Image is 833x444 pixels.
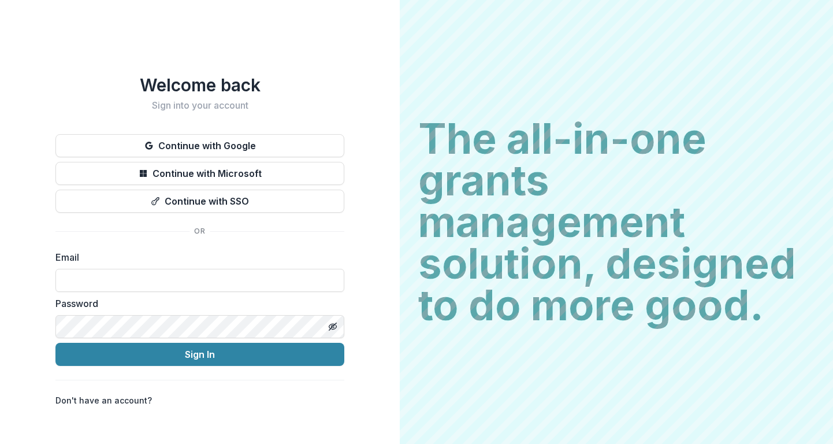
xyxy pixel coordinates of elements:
[55,134,344,157] button: Continue with Google
[55,100,344,111] h2: Sign into your account
[55,190,344,213] button: Continue with SSO
[55,297,337,310] label: Password
[55,75,344,95] h1: Welcome back
[55,343,344,366] button: Sign In
[55,394,152,406] p: Don't have an account?
[323,317,342,336] button: Toggle password visibility
[55,162,344,185] button: Continue with Microsoft
[55,250,337,264] label: Email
